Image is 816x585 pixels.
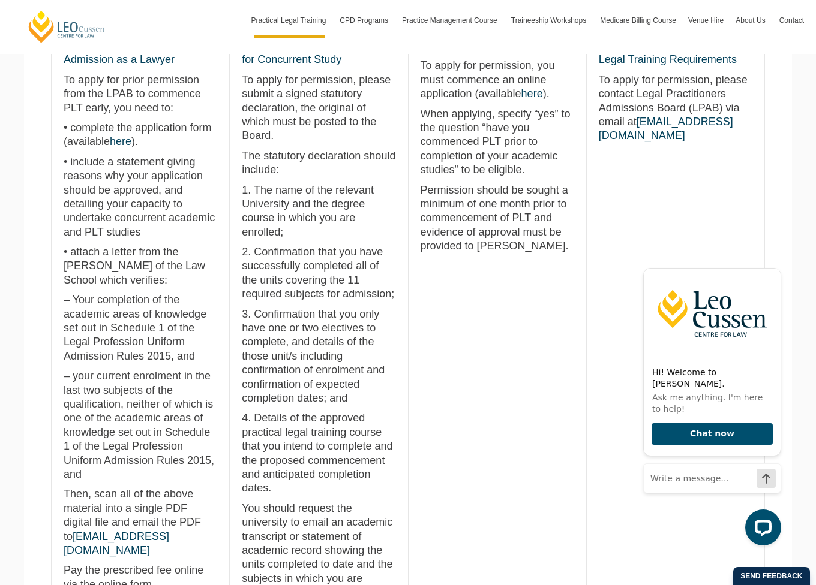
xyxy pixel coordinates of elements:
[64,293,217,363] p: – Your completion of the academic areas of knowledge set out in Schedule 1 of the Legal Professio...
[245,3,334,38] a: Practical Legal Training
[421,59,574,101] p: To apply for permission, you must commence an online application (available ).
[682,3,730,38] a: Venue Hire
[110,135,131,147] a: here
[242,307,395,406] p: 3. Confirmation that you only have one or two electives to complete, and details of the those uni...
[242,245,395,301] p: 2. Confirmation that you have successfully completed all of the units covering the 11 required su...
[64,530,169,556] a: [EMAIL_ADDRESS][DOMAIN_NAME]
[242,183,395,240] p: 1. The name of the relevant University and the degree course in which you are enrolled;
[421,183,574,254] p: Permission should be sought a minimum of one month prior to commencement of PLT and evidence of a...
[242,149,395,177] p: The statutory declaration should include:
[594,3,682,38] a: Medicare Billing Course
[505,3,594,38] a: Traineeship Workshops
[334,3,396,38] a: CPD Programs
[599,73,752,143] p: To apply for permission, please contact Legal Practitioners Admissions Board (LPAB) via email at
[730,3,773,38] a: About Us
[773,3,810,38] a: Contact
[242,411,395,495] p: 4. Details of the approved practical legal training course that you intend to complete and the pr...
[64,487,217,557] p: Then, scan all of the above material into a single PDF digital file and email the PDF to
[64,121,217,149] p: • complete the application form (available ).
[421,107,574,177] p: When applying, specify “yes” to the question “have you commenced PLT prior to completion of your ...
[521,88,543,99] a: here
[64,245,217,287] p: • attach a letter from the [PERSON_NAME] of the Law School which verifies:
[599,116,733,141] a: [EMAIL_ADDRESS][DOMAIN_NAME]
[396,3,505,38] a: Practice Management Course
[64,155,217,239] p: • include a statement giving reasons why your application should be approved, and detailing your ...
[64,73,217,115] p: To apply for prior permission from the LPAB to commence PLT early, you need to:
[27,10,107,44] a: [PERSON_NAME] Centre for Law
[64,369,217,481] p: – your current enrolment in the last two subjects of the qualification, neither of which is one o...
[242,73,395,143] p: To apply for permission, please submit a signed statutory declaration, the original of which must...
[634,258,786,555] iframe: LiveChat chat widget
